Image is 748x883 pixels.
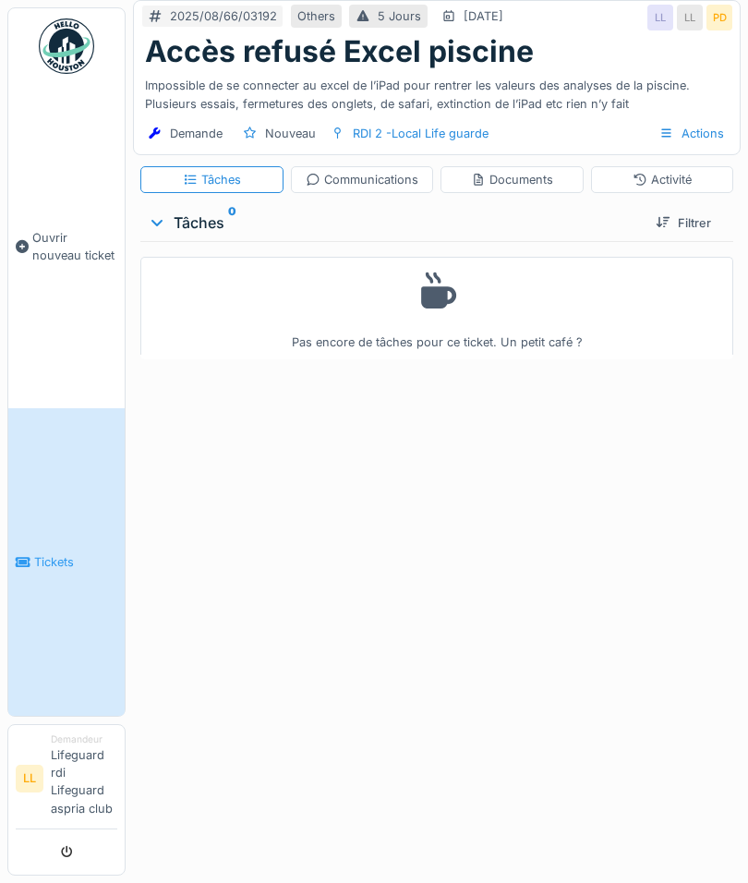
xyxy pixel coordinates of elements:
[148,212,641,234] div: Tâches
[145,69,729,112] div: Impossible de se connecter au excel de l’iPad pour rentrer les valeurs des analyses de la piscine...
[647,5,673,30] div: LL
[297,7,335,25] div: Others
[378,7,421,25] div: 5 Jours
[145,34,534,69] h1: Accès refusé Excel piscine
[32,229,117,264] span: Ouvrir nouveau ticket
[8,408,125,715] a: Tickets
[39,18,94,74] img: Badge_color-CXgf-gQk.svg
[51,732,117,825] li: Lifeguard rdi Lifeguard aspria club
[8,84,125,408] a: Ouvrir nouveau ticket
[183,171,241,188] div: Tâches
[265,125,316,142] div: Nouveau
[170,7,277,25] div: 2025/08/66/03192
[471,171,553,188] div: Documents
[306,171,418,188] div: Communications
[706,5,732,30] div: PD
[633,171,692,188] div: Activité
[353,125,489,142] div: RDI 2 -Local Life guarde
[677,5,703,30] div: LL
[152,265,721,351] div: Pas encore de tâches pour ce ticket. Un petit café ?
[651,120,732,147] div: Actions
[464,7,503,25] div: [DATE]
[34,553,117,571] span: Tickets
[16,732,117,829] a: LL DemandeurLifeguard rdi Lifeguard aspria club
[648,211,718,236] div: Filtrer
[170,125,223,142] div: Demande
[16,765,43,792] li: LL
[51,732,117,746] div: Demandeur
[228,212,236,234] sup: 0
